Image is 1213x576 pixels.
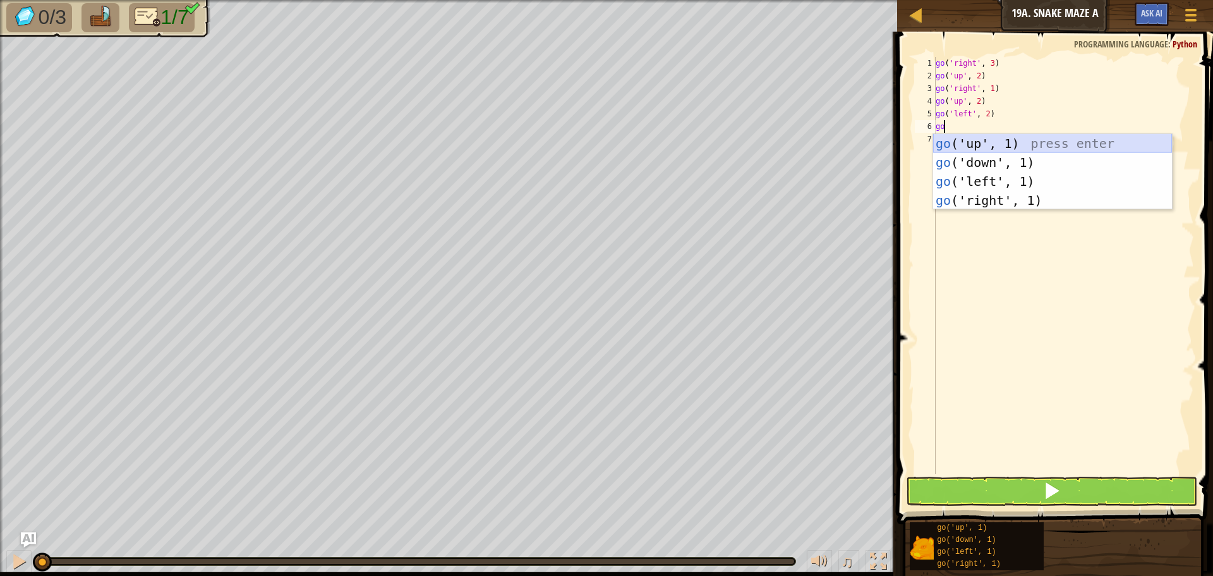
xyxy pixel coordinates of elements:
[910,536,934,560] img: portrait.png
[6,3,72,32] li: Collect the gems.
[39,6,66,28] span: 0/3
[1135,3,1169,26] button: Ask AI
[81,3,119,32] li: Go to the raft.
[841,552,854,571] span: ♫
[915,82,936,95] div: 3
[129,3,195,32] li: Only 7 line of code
[937,560,1001,568] span: go('right', 1)
[1074,38,1168,50] span: Programming language
[21,532,36,548] button: Ask AI
[866,550,891,576] button: Toggle fullscreen
[160,6,188,28] span: 1/7
[937,548,996,556] span: go('left', 1)
[906,477,1198,506] button: Shift+Enter: Run current code.
[6,550,32,576] button: Ctrl + P: Pause
[1173,38,1197,50] span: Python
[1175,3,1207,32] button: Show game menu
[1168,38,1173,50] span: :
[937,524,987,532] span: go('up', 1)
[1141,7,1162,19] span: Ask AI
[838,550,860,576] button: ♫
[915,133,936,145] div: 7
[937,536,996,544] span: go('down', 1)
[915,70,936,82] div: 2
[915,120,936,133] div: 6
[807,550,832,576] button: Adjust volume
[915,95,936,107] div: 4
[915,57,936,70] div: 1
[915,107,936,120] div: 5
